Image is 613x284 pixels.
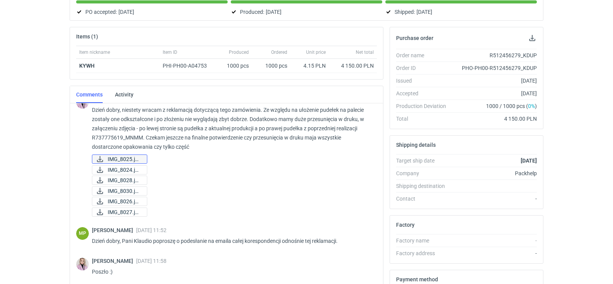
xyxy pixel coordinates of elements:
a: IMG_8026.jpeg [92,197,147,206]
div: PHO-PH00-R512456279_KDUP [452,64,537,72]
span: 0% [528,103,535,109]
div: 4 150.00 PLN [452,115,537,123]
strong: [DATE] [521,158,537,164]
p: Dzień dobry, Pani Klaudio poproszę o podesłanie na emaila całej korespondencji odnośnie tej rekla... [92,236,371,246]
div: 4 150.00 PLN [332,62,374,70]
img: Klaudia Wiśniewska [76,258,89,271]
span: Ordered [271,49,287,55]
a: IMG_8027.jpeg [92,208,147,217]
span: Net total [356,49,374,55]
h2: Payment method [396,276,438,282]
span: [DATE] [118,7,134,17]
div: Issued [396,77,452,85]
button: Download PO [528,33,537,43]
div: Shipped: [385,7,537,17]
div: Company [396,169,452,177]
div: 4.15 PLN [293,62,326,70]
div: Factory address [396,249,452,257]
span: IMG_8024.jpeg [108,166,141,174]
p: Poszło :) [92,267,371,276]
div: PO accepted: [76,7,228,17]
span: [PERSON_NAME] [92,227,136,233]
figcaption: MP [76,227,89,240]
div: Total [396,115,452,123]
p: Dzień dobry, niestety wracam z reklamacją dotyczącą tego zamówienia. Ze względu na ułożenie pudeł... [92,105,371,151]
h2: Purchase order [396,35,433,41]
div: Packhelp [452,169,537,177]
div: 1000 pcs [252,59,290,73]
h2: Shipping details [396,142,436,148]
div: Magdalena Polakowska [76,227,89,240]
div: 1000 pcs [217,59,252,73]
span: [PERSON_NAME] [92,258,136,264]
span: [DATE] 11:52 [136,227,167,233]
div: - [452,237,537,244]
div: R512456279_KDUP [452,51,537,59]
a: Comments [76,86,103,103]
h2: Items (1) [76,33,98,40]
a: IMG_8025.jpeg [92,154,147,164]
div: Accepted [396,90,452,97]
span: IMG_8030.jpeg [108,187,141,195]
a: IMG_8030.jpeg [92,186,147,196]
span: [DATE] 11:58 [136,258,167,264]
div: Order ID [396,64,452,72]
div: [DATE] [452,90,537,97]
span: Item nickname [79,49,110,55]
div: Contact [396,195,452,203]
span: IMG_8028.jpeg [108,176,141,184]
div: Order name [396,51,452,59]
div: - [452,195,537,203]
span: [DATE] [416,7,432,17]
div: Shipping destination [396,182,452,190]
div: Factory name [396,237,452,244]
span: IMG_8025.jpeg [108,155,141,163]
span: 1000 / 1000 pcs ( ) [486,102,537,110]
div: [DATE] [452,77,537,85]
div: - [452,249,537,257]
a: IMG_8024.jpeg [92,165,147,174]
div: Produced: [231,7,382,17]
span: Unit price [306,49,326,55]
div: Production Deviation [396,102,452,110]
span: Item ID [163,49,177,55]
a: Activity [115,86,133,103]
h2: Factory [396,222,415,228]
span: IMG_8027.jpeg [108,208,141,216]
a: KYWH [79,63,95,69]
span: [DATE] [266,7,282,17]
a: IMG_8028.jpeg [92,176,147,185]
span: Produced [229,49,249,55]
span: IMG_8026.jpeg [108,197,141,206]
div: PHI-PH00-A04753 [163,62,214,70]
div: Target ship date [396,157,452,164]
